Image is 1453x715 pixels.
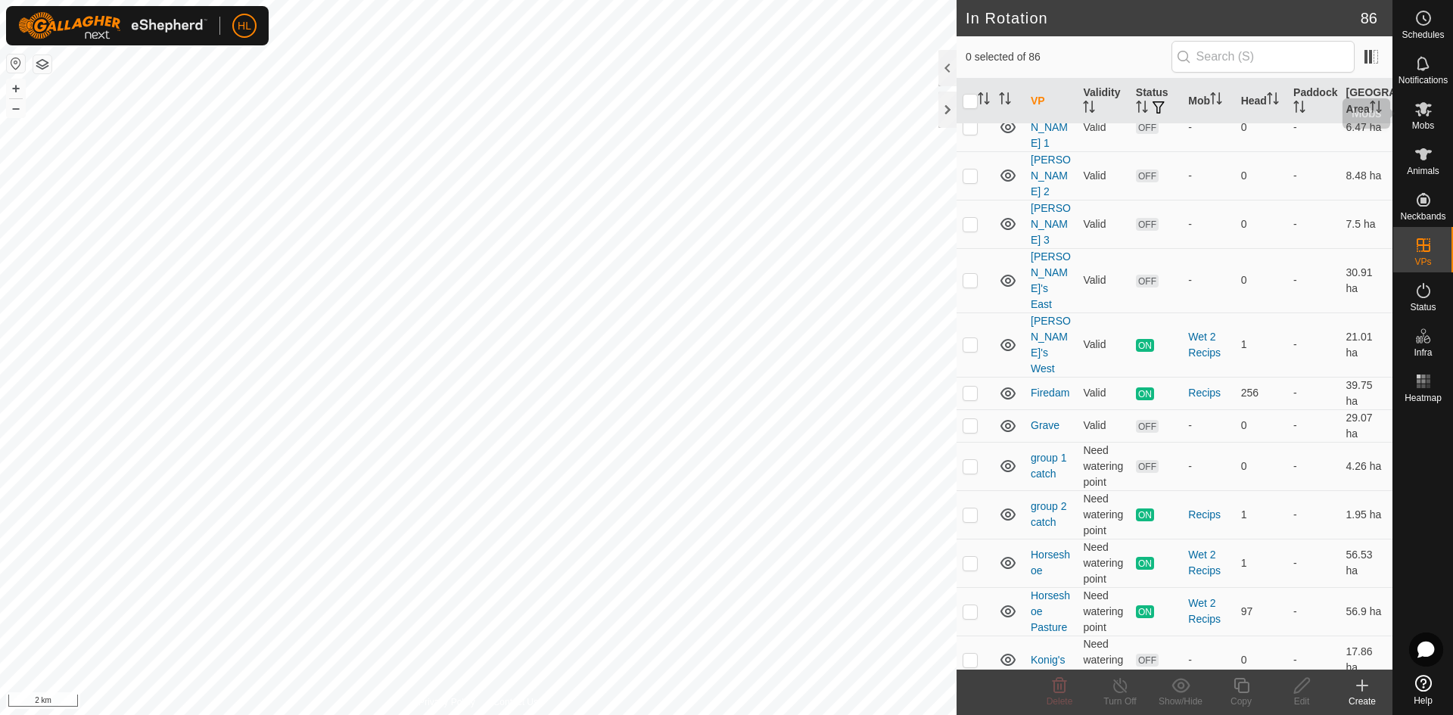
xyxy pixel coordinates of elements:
td: - [1287,442,1339,490]
td: Valid [1077,103,1129,151]
td: Valid [1077,200,1129,248]
td: 17.86 ha [1340,636,1392,684]
th: Validity [1077,79,1129,124]
td: - [1287,409,1339,442]
td: Need watering point [1077,442,1129,490]
td: 6.47 ha [1340,103,1392,151]
span: Infra [1414,348,1432,357]
span: ON [1136,339,1154,352]
span: Heatmap [1405,393,1442,403]
a: Privacy Policy [418,695,475,709]
h2: In Rotation [966,9,1361,27]
a: Grave [1031,419,1059,431]
div: - [1188,652,1228,668]
div: Recips [1188,507,1228,523]
div: - [1188,272,1228,288]
span: Animals [1407,166,1439,176]
td: 0 [1235,636,1287,684]
span: 86 [1361,7,1377,30]
p-sorticon: Activate to sort [1267,95,1279,107]
a: [PERSON_NAME] 2 [1031,154,1071,197]
span: Neckbands [1400,212,1445,221]
span: OFF [1136,121,1159,134]
span: OFF [1136,275,1159,288]
span: Delete [1047,696,1073,707]
input: Search (S) [1171,41,1355,73]
td: 29.07 ha [1340,409,1392,442]
td: Valid [1077,377,1129,409]
td: 56.9 ha [1340,587,1392,636]
div: - [1188,120,1228,135]
p-sorticon: Activate to sort [1293,103,1305,115]
td: 21.01 ha [1340,312,1392,377]
td: Need watering point [1077,490,1129,539]
a: [PERSON_NAME] 3 [1031,202,1071,246]
div: Show/Hide [1150,695,1211,708]
span: ON [1136,508,1154,521]
button: + [7,79,25,98]
div: Turn Off [1090,695,1150,708]
td: 1.95 ha [1340,490,1392,539]
span: 0 selected of 86 [966,49,1171,65]
a: Konig's [1031,654,1065,666]
a: group 2 catch [1031,500,1066,528]
div: - [1188,216,1228,232]
td: - [1287,587,1339,636]
td: 97 [1235,587,1287,636]
a: Help [1393,669,1453,711]
span: ON [1136,557,1154,570]
td: - [1287,103,1339,151]
td: 4.26 ha [1340,442,1392,490]
td: 56.53 ha [1340,539,1392,587]
td: - [1287,539,1339,587]
span: Help [1414,696,1433,705]
a: [PERSON_NAME] 1 [1031,105,1071,149]
p-sorticon: Activate to sort [1083,103,1095,115]
span: Notifications [1399,76,1448,85]
div: Copy [1211,695,1271,708]
a: Firedam [1031,387,1069,399]
td: Valid [1077,409,1129,442]
td: 0 [1235,200,1287,248]
p-sorticon: Activate to sort [999,95,1011,107]
p-sorticon: Activate to sort [978,95,990,107]
th: Status [1130,79,1182,124]
a: Contact Us [493,695,538,709]
button: Reset Map [7,54,25,73]
span: OFF [1136,460,1159,473]
td: Valid [1077,248,1129,312]
span: OFF [1136,654,1159,667]
img: Gallagher Logo [18,12,207,39]
td: 1 [1235,490,1287,539]
td: 1 [1235,312,1287,377]
td: 0 [1235,151,1287,200]
td: 0 [1235,409,1287,442]
td: - [1287,151,1339,200]
div: Recips [1188,385,1228,401]
td: 39.75 ha [1340,377,1392,409]
p-sorticon: Activate to sort [1136,103,1148,115]
th: Head [1235,79,1287,124]
button: Map Layers [33,55,51,73]
td: - [1287,248,1339,312]
td: Valid [1077,312,1129,377]
span: ON [1136,605,1154,618]
span: OFF [1136,420,1159,433]
div: - [1188,418,1228,434]
td: - [1287,312,1339,377]
a: [PERSON_NAME]'s East [1031,250,1071,310]
th: Paddock [1287,79,1339,124]
th: VP [1025,79,1077,124]
td: 7.5 ha [1340,200,1392,248]
th: Mob [1182,79,1234,124]
a: Horseshoe Pasture [1031,589,1070,633]
th: [GEOGRAPHIC_DATA] Area [1340,79,1392,124]
a: [PERSON_NAME]'s West [1031,315,1071,375]
span: ON [1136,387,1154,400]
td: Need watering point [1077,539,1129,587]
td: 8.48 ha [1340,151,1392,200]
td: - [1287,377,1339,409]
td: 1 [1235,539,1287,587]
td: 256 [1235,377,1287,409]
td: - [1287,636,1339,684]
